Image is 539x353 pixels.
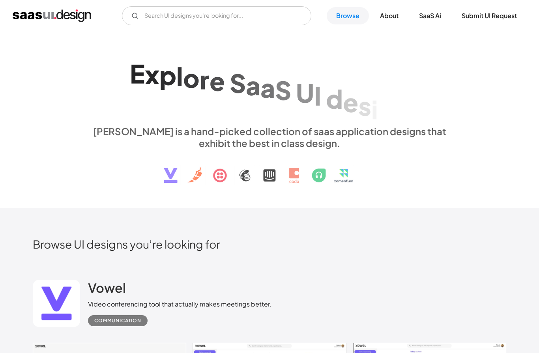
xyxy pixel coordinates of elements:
[176,61,183,91] div: l
[88,280,126,295] h2: Vowel
[210,66,225,96] div: e
[33,237,506,251] h2: Browse UI designs you’re looking for
[410,7,451,24] a: SaaS Ai
[200,64,210,94] div: r
[94,316,141,325] div: Communication
[452,7,526,24] a: Submit UI Request
[230,68,246,98] div: S
[122,6,311,25] input: Search UI designs you're looking for...
[130,58,145,89] div: E
[371,7,408,24] a: About
[183,63,200,93] div: o
[88,280,126,299] a: Vowel
[296,78,314,108] div: U
[326,84,343,114] div: d
[275,75,291,105] div: S
[88,57,451,118] h1: Explore SaaS UI design patterns & interactions.
[150,149,389,190] img: text, icon, saas logo
[314,80,321,111] div: I
[371,94,378,124] div: i
[88,125,451,149] div: [PERSON_NAME] is a hand-picked collection of saas application designs that exhibit the best in cl...
[358,91,371,121] div: s
[122,6,311,25] form: Email Form
[260,72,275,102] div: a
[145,59,159,89] div: x
[88,299,271,309] div: Video conferencing tool that actually makes meetings better.
[13,9,91,22] a: home
[327,7,369,24] a: Browse
[246,70,260,100] div: a
[159,60,176,90] div: p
